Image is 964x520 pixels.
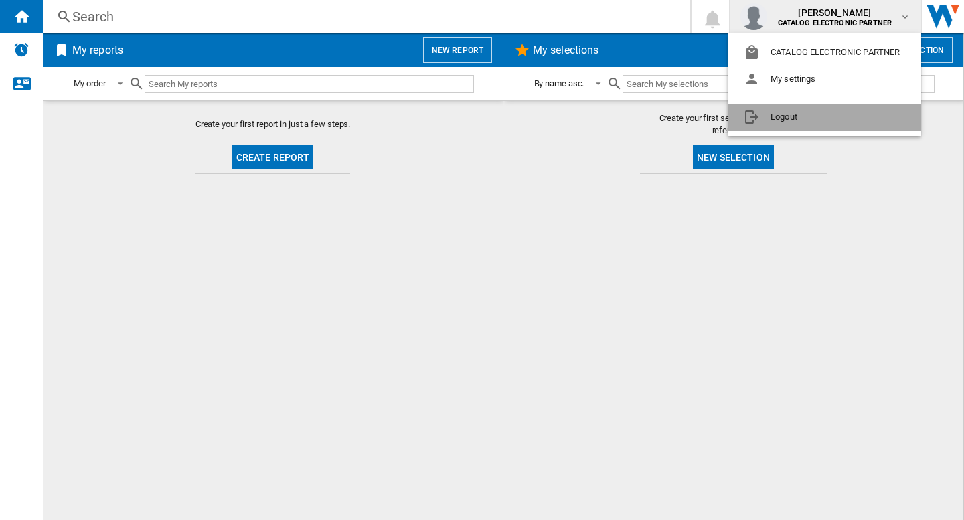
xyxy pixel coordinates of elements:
button: Logout [728,104,921,131]
button: My settings [728,66,921,92]
button: CATALOG ELECTRONIC PARTNER [728,39,921,66]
